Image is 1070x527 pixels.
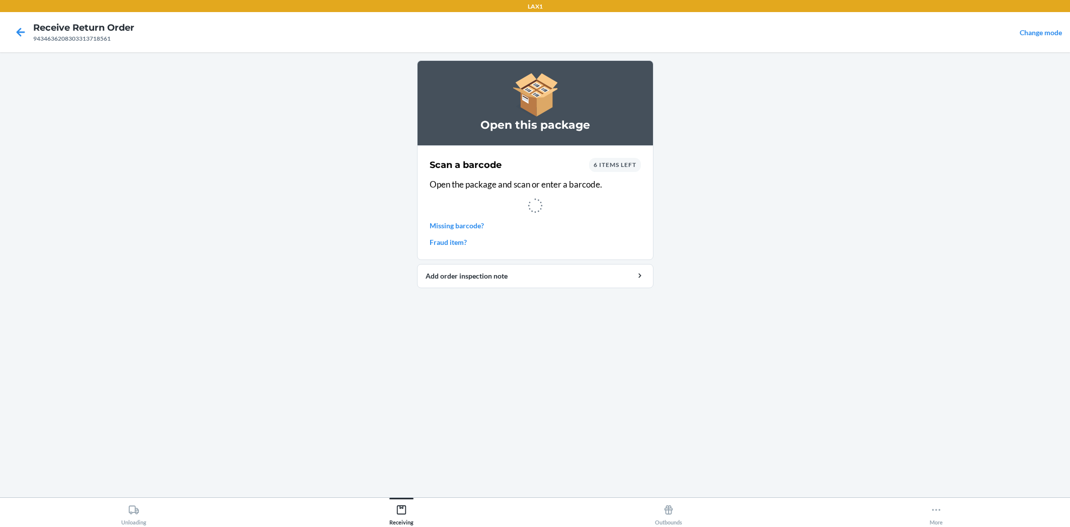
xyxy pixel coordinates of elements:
[535,498,803,525] button: Outbounds
[430,237,641,247] a: Fraud item?
[33,21,134,34] h4: Receive Return Order
[930,500,943,525] div: More
[430,220,641,231] a: Missing barcode?
[430,178,641,191] p: Open the package and scan or enter a barcode.
[268,498,535,525] button: Receiving
[802,498,1070,525] button: More
[594,161,636,168] span: 6 items left
[417,264,653,288] button: Add order inspection note
[655,500,682,525] div: Outbounds
[430,117,641,133] h3: Open this package
[33,34,134,43] div: 9434636208303313718561
[1020,28,1062,37] a: Change mode
[426,271,645,281] div: Add order inspection note
[430,158,502,171] h2: Scan a barcode
[528,2,543,11] p: LAX1
[389,500,414,525] div: Receiving
[121,500,146,525] div: Unloading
